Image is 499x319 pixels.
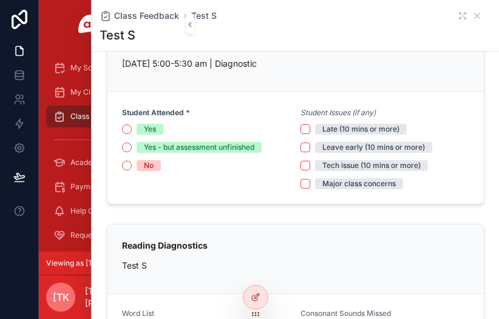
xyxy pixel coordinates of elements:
[70,87,110,97] span: My Classes
[122,57,469,70] p: [DATE] 5:00-5:30 am | Diagnostic
[322,142,425,153] div: Leave early (10 mins or more)
[144,124,156,135] div: Yes
[122,108,190,118] strong: Student Attended *
[46,224,187,246] a: Request Substitutes
[39,49,194,252] div: scrollable content
[100,27,135,44] h1: Test S
[53,290,69,304] span: [TK
[70,206,112,216] span: Help Center
[122,240,208,250] strong: Reading Diagnostics
[144,160,154,171] div: No
[85,285,177,309] p: [TEST] Teacher [PERSON_NAME]
[46,200,187,222] a: Help Center
[300,309,391,318] span: Consonant Sounds Missed
[78,15,155,34] img: App logo
[70,158,103,167] span: Academy
[122,309,154,318] span: Word List
[70,63,115,73] span: My Schedule
[114,10,179,22] span: Class Feedback
[70,230,138,240] span: Request Substitutes
[46,176,187,198] a: Payments
[322,124,399,135] div: Late (10 mins or more)
[46,81,187,103] a: My Classes
[100,10,179,22] a: Class Feedback
[46,57,187,79] a: My Schedule
[46,258,140,268] span: Viewing as [TEST] Teacher
[70,112,125,121] span: Class Feedback
[300,108,376,118] em: Student Issues (if any)
[70,182,105,192] span: Payments
[322,160,421,171] div: Tech issue (10 mins or more)
[122,259,469,272] p: Test S
[144,142,254,153] div: Yes - but assessment unfinished
[191,10,217,22] a: Test S
[322,178,396,189] div: Major class concerns
[46,106,187,127] a: Class Feedback
[46,152,187,173] a: Academy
